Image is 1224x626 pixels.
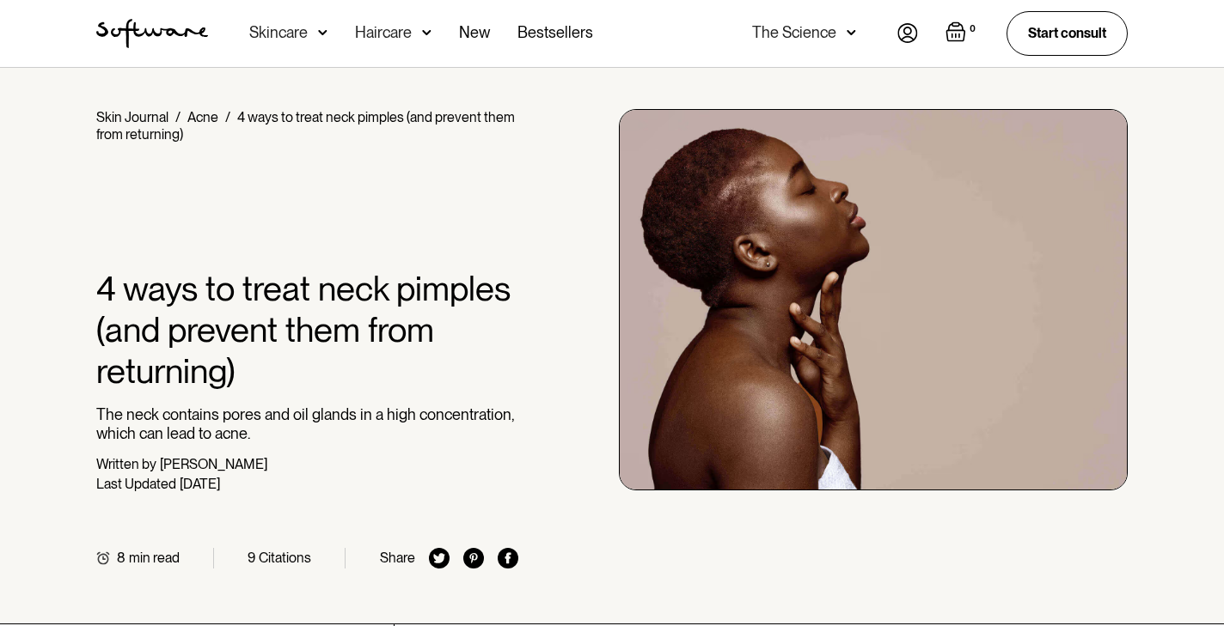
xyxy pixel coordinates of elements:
img: facebook icon [498,548,518,568]
img: twitter icon [429,548,450,568]
div: Skincare [249,24,308,41]
div: 0 [966,21,979,37]
img: arrow down [847,24,856,41]
img: pinterest icon [463,548,484,568]
a: home [96,19,208,48]
div: min read [129,550,180,566]
div: [PERSON_NAME] [160,456,267,472]
img: arrow down [318,24,327,41]
div: / [175,109,181,125]
div: 8 [117,550,125,566]
a: Acne [187,109,218,125]
a: Start consult [1007,11,1128,55]
div: Written by [96,456,156,472]
div: / [225,109,230,125]
div: The Science [752,24,836,41]
h1: 4 ways to treat neck pimples (and prevent them from returning) [96,268,518,392]
div: Last Updated [96,476,176,492]
p: The neck contains pores and oil glands in a high concentration, which can lead to acne. [96,405,518,442]
a: Skin Journal [96,109,168,125]
img: arrow down [422,24,431,41]
div: 4 ways to treat neck pimples (and prevent them from returning) [96,109,515,143]
a: Open empty cart [946,21,979,46]
div: Haircare [355,24,412,41]
div: 9 [248,550,255,566]
div: [DATE] [180,476,220,492]
div: Citations [259,550,311,566]
img: Software Logo [96,19,208,48]
div: Share [380,550,415,566]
